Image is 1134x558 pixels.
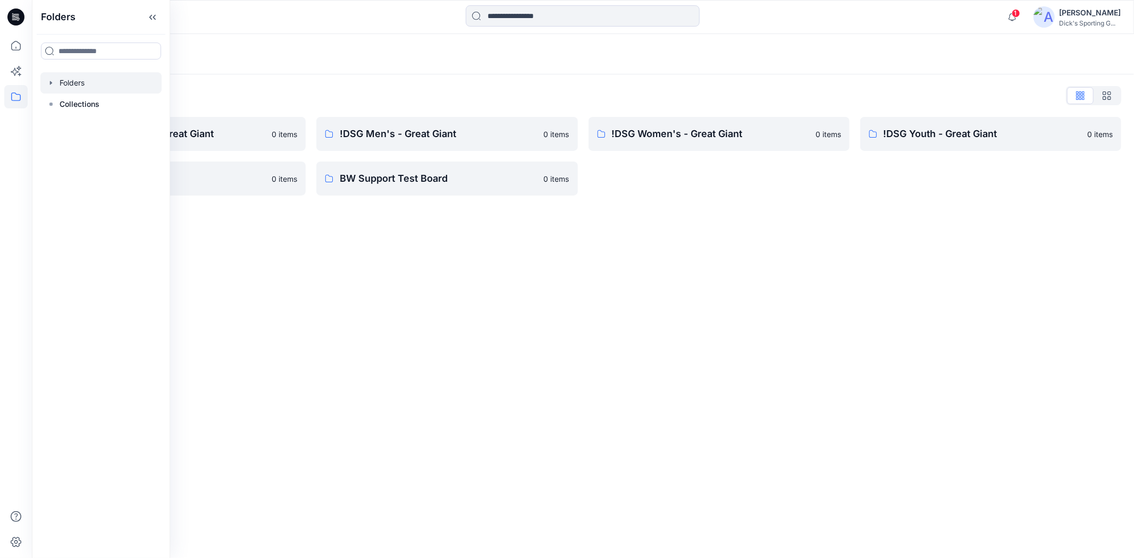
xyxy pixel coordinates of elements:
[589,117,850,151] a: !DSG Women's - Great Giant0 items
[1034,6,1055,28] img: avatar
[60,98,99,111] p: Collections
[1059,19,1121,27] div: Dick's Sporting G...
[1087,129,1113,140] p: 0 items
[1012,9,1020,18] span: 1
[45,117,306,151] a: ![PERSON_NAME] - Great Giant0 items
[816,129,841,140] p: 0 items
[272,129,297,140] p: 0 items
[884,126,1081,141] p: !DSG Youth - Great Giant
[340,171,537,186] p: BW Support Test Board
[45,162,306,196] a: Block - Great Giant0 items
[612,126,809,141] p: !DSG Women's - Great Giant
[544,173,569,184] p: 0 items
[316,162,577,196] a: BW Support Test Board0 items
[1059,6,1121,19] div: [PERSON_NAME]
[340,126,537,141] p: !DSG Men's - Great Giant
[272,173,297,184] p: 0 items
[316,117,577,151] a: !DSG Men's - Great Giant0 items
[860,117,1121,151] a: !DSG Youth - Great Giant0 items
[544,129,569,140] p: 0 items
